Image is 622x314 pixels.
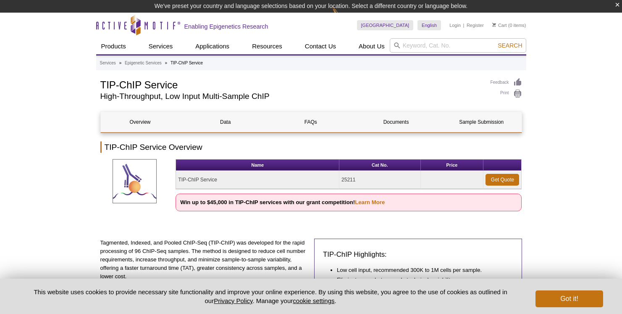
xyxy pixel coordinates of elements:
li: | [463,20,465,30]
a: Privacy Policy [214,297,252,304]
span: Search [498,42,522,49]
th: Cat No. [339,160,420,171]
a: Epigenetic Services [125,59,162,67]
th: Name [176,160,339,171]
a: Resources [247,38,287,54]
strong: Win up to $45,000 in TIP-ChIP services with our grant competition! [180,199,385,205]
a: Login [449,22,461,28]
a: [GEOGRAPHIC_DATA] [357,20,414,30]
a: Learn More [355,199,385,205]
a: Feedback [491,78,522,87]
input: Keyword, Cat. No. [390,38,526,53]
li: » [119,61,122,65]
li: Eliminate sample-to-sample technical variability [337,276,505,284]
button: Got it! [535,290,603,307]
h2: Enabling Epigenetics Research [184,23,268,30]
a: FAQs [271,112,350,132]
a: Register [467,22,484,28]
a: Products [96,38,131,54]
li: (0 items) [492,20,526,30]
a: Cart [492,22,507,28]
img: TIP-ChIP Service [113,159,157,203]
img: Your Cart [492,23,496,27]
a: Sample Submission [442,112,521,132]
a: Data [186,112,265,132]
a: English [417,20,441,30]
a: Services [144,38,178,54]
p: Tagmented, Indexed, and Pooled ChIP-Seq (TIP-ChIP) was developed for the rapid processing of 96 C... [100,239,308,281]
td: TIP-ChIP Service [176,171,339,189]
li: TIP-ChIP Service [171,61,203,65]
td: 25211 [339,171,420,189]
a: Overview [101,112,180,132]
img: Change Here [332,6,354,26]
a: Get Quote [486,174,519,186]
a: Services [100,59,116,67]
a: Contact Us [300,38,341,54]
button: Search [495,42,525,49]
h3: TIP-ChIP Highlights: [323,250,513,260]
a: Applications [190,38,234,54]
h2: TIP-ChIP Service Overview [100,141,522,153]
h2: High-Throughput, Low Input Multi-Sample ChIP [100,93,482,100]
button: cookie settings [293,297,334,304]
li: » [165,61,168,65]
p: This website uses cookies to provide necessary site functionality and improve your online experie... [19,287,522,305]
a: About Us [354,38,390,54]
th: Price [421,160,484,171]
a: Documents [357,112,436,132]
h1: TIP-ChIP Service [100,78,482,90]
a: Print [491,89,522,98]
li: Low cell input, recommended 300K to 1M cells per sample. [337,266,505,274]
